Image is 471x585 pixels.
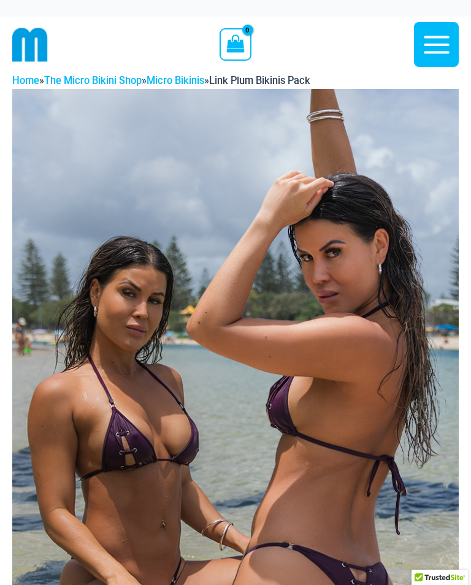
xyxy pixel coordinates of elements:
a: The Micro Bikini Shop [44,75,142,86]
span: Link Plum Bikinis Pack [209,75,310,86]
a: View Shopping Cart, empty [220,28,251,60]
a: Micro Bikinis [147,75,204,86]
img: cropped mm emblem [12,27,48,63]
a: Home [12,75,39,86]
span: » » » [12,75,310,86]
